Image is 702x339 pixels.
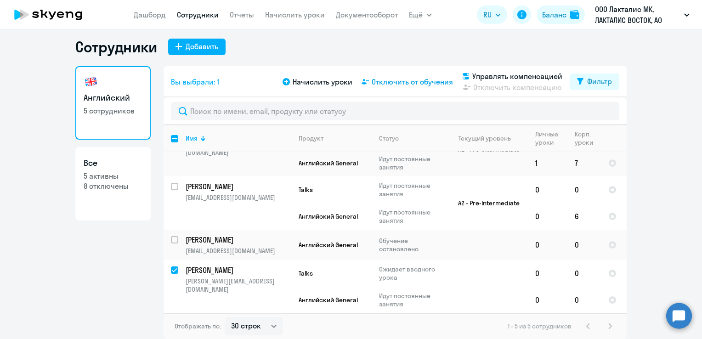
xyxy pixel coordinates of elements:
[567,176,601,203] td: 0
[186,134,291,142] div: Имя
[379,155,442,171] p: Идут постоянные занятия
[409,6,432,24] button: Ещё
[186,193,291,202] p: [EMAIL_ADDRESS][DOMAIN_NAME]
[265,10,325,19] a: Начислить уроки
[528,230,567,260] td: 0
[379,265,442,282] p: Ожидает вводного урока
[587,76,612,87] div: Фильтр
[379,237,442,253] p: Обучение остановлено
[379,292,442,308] p: Идут постоянные занятия
[293,76,352,87] span: Начислить уроки
[171,76,219,87] span: Вы выбрали: 1
[84,74,98,89] img: english
[75,38,157,56] h1: Сотрудники
[186,235,289,245] p: [PERSON_NAME]
[186,181,291,192] a: [PERSON_NAME]
[567,260,601,287] td: 0
[542,9,566,20] div: Баланс
[84,157,142,169] h3: Все
[567,287,601,313] td: 0
[450,134,527,142] div: Текущий уровень
[186,265,289,275] p: [PERSON_NAME]
[535,130,567,147] div: Личные уроки
[570,10,579,19] img: balance
[186,41,218,52] div: Добавить
[75,66,151,140] a: Английский5 сотрудников
[299,241,358,249] span: Английский General
[84,92,142,104] h3: Английский
[442,176,528,230] td: A2 - Pre-Intermediate
[230,10,254,19] a: Отчеты
[84,171,142,181] p: 5 активны
[567,150,601,176] td: 7
[537,6,585,24] button: Балансbalance
[84,106,142,116] p: 5 сотрудников
[379,208,442,225] p: Идут постоянные занятия
[528,260,567,287] td: 0
[299,269,313,277] span: Talks
[575,130,600,147] div: Корп. уроки
[186,235,291,245] a: [PERSON_NAME]
[186,265,291,275] a: [PERSON_NAME]
[186,247,291,255] p: [EMAIL_ADDRESS][DOMAIN_NAME]
[299,296,358,304] span: Английский General
[570,73,619,90] button: Фильтр
[508,322,572,330] span: 1 - 5 из 5 сотрудников
[528,150,567,176] td: 1
[528,287,567,313] td: 0
[472,71,562,82] span: Управлять компенсацией
[186,181,289,192] p: [PERSON_NAME]
[186,277,291,294] p: [PERSON_NAME][EMAIL_ADDRESS][DOMAIN_NAME]
[75,147,151,220] a: Все5 активны8 отключены
[372,76,453,87] span: Отключить от обучения
[477,6,507,24] button: RU
[186,134,198,142] div: Имя
[171,102,619,120] input: Поиск по имени, email, продукту или статусу
[567,230,601,260] td: 0
[299,212,358,220] span: Английский General
[528,176,567,203] td: 0
[299,159,358,167] span: Английский General
[299,134,323,142] div: Продукт
[177,10,219,19] a: Сотрудники
[409,9,423,20] span: Ещё
[459,134,511,142] div: Текущий уровень
[379,181,442,198] p: Идут постоянные занятия
[175,322,221,330] span: Отображать по:
[168,39,226,55] button: Добавить
[528,203,567,230] td: 0
[84,181,142,191] p: 8 отключены
[299,186,313,194] span: Talks
[134,10,166,19] a: Дашборд
[567,203,601,230] td: 6
[595,4,680,26] p: ООО Лакталис МК, ЛАКТАЛИС ВОСТОК, АО
[483,9,492,20] span: RU
[590,4,694,26] button: ООО Лакталис МК, ЛАКТАЛИС ВОСТОК, АО
[379,134,399,142] div: Статус
[336,10,398,19] a: Документооборот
